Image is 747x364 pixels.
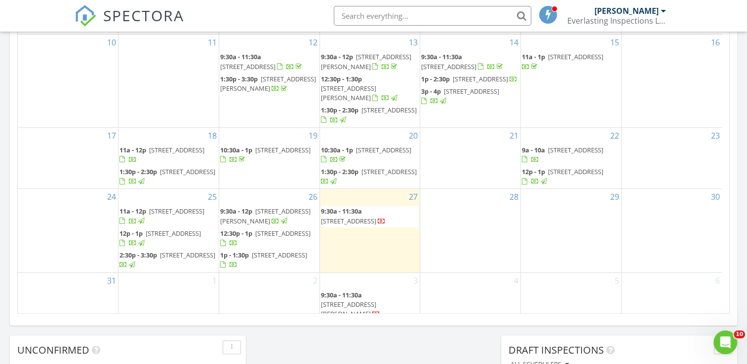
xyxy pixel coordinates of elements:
span: 1p - 2:30p [421,74,450,83]
td: Go to August 28, 2025 [420,189,521,272]
span: 12p - 1p [522,167,545,176]
a: 1p - 1:30p [STREET_ADDRESS] [220,251,307,269]
a: Go to August 31, 2025 [105,273,118,289]
a: 3p - 4p [STREET_ADDRESS] [421,86,519,107]
span: 9a - 10a [522,146,545,154]
td: Go to August 10, 2025 [18,35,118,127]
span: [STREET_ADDRESS] [146,229,201,238]
a: 9:30a - 11:30a [STREET_ADDRESS] [321,207,386,225]
a: Go to September 5, 2025 [613,273,621,289]
a: Go to August 18, 2025 [206,128,219,144]
a: 12p - 1p [STREET_ADDRESS] [522,166,620,187]
td: Go to August 13, 2025 [319,35,420,127]
a: 9a - 10a [STREET_ADDRESS] [522,145,620,166]
span: [STREET_ADDRESS] [548,52,603,61]
a: Go to September 1, 2025 [210,273,219,289]
a: 3p - 4p [STREET_ADDRESS] [421,87,499,105]
td: Go to September 1, 2025 [118,272,219,321]
a: SPECTORA [75,13,184,34]
span: [STREET_ADDRESS] [160,251,215,259]
a: 11a - 1p [STREET_ADDRESS] [522,51,620,73]
a: Go to August 16, 2025 [709,35,722,50]
a: Go to August 17, 2025 [105,128,118,144]
span: [STREET_ADDRESS] [356,146,411,154]
a: 9:30a - 11:30a [STREET_ADDRESS] [220,51,318,73]
a: 1:30p - 2:30p [STREET_ADDRESS] [119,167,215,185]
span: [STREET_ADDRESS][PERSON_NAME] [321,84,376,102]
a: 9:30a - 11:30a [STREET_ADDRESS] [220,52,304,71]
span: 10:30a - 1p [220,146,252,154]
a: 12p - 1p [STREET_ADDRESS] [119,228,218,249]
span: 1:30p - 3:30p [220,74,258,83]
a: Go to September 2, 2025 [311,273,319,289]
span: [STREET_ADDRESS] [548,167,603,176]
td: Go to August 18, 2025 [118,127,219,189]
span: [STREET_ADDRESS] [453,74,508,83]
a: 9:30a - 11:30a [STREET_ADDRESS] [421,51,519,73]
td: Go to August 25, 2025 [118,189,219,272]
td: Go to August 14, 2025 [420,35,521,127]
a: 11a - 12p [STREET_ADDRESS] [119,146,204,164]
span: 11a - 12p [119,146,146,154]
span: [STREET_ADDRESS] [444,87,499,96]
span: Draft Inspections [509,343,604,357]
span: 3p - 4p [421,87,441,96]
span: 11a - 1p [522,52,545,61]
span: 1:30p - 2:30p [119,167,157,176]
a: 11a - 12p [STREET_ADDRESS] [119,206,218,227]
a: 10:30a - 1p [STREET_ADDRESS] [321,145,419,166]
td: Go to August 17, 2025 [18,127,118,189]
span: [STREET_ADDRESS] [160,167,215,176]
a: 9:30a - 11:30a [STREET_ADDRESS] [321,206,419,227]
a: 1:30p - 2:30p [STREET_ADDRESS] [321,167,417,185]
a: 1:30p - 3:30p [STREET_ADDRESS][PERSON_NAME] [220,73,318,95]
a: Go to August 12, 2025 [307,35,319,50]
a: 9:30a - 12p [STREET_ADDRESS][PERSON_NAME] [321,51,419,73]
a: 1:30p - 2:30p [STREET_ADDRESS] [119,166,218,187]
span: 10:30a - 1p [321,146,353,154]
a: Go to August 25, 2025 [206,189,219,205]
td: Go to August 11, 2025 [118,35,219,127]
a: 12p - 1p [STREET_ADDRESS] [522,167,603,185]
a: Go to August 19, 2025 [307,128,319,144]
a: Go to August 15, 2025 [608,35,621,50]
a: 2:30p - 3:30p [STREET_ADDRESS] [119,251,215,269]
span: [STREET_ADDRESS] [255,229,311,238]
span: 9:30a - 12p [220,207,252,216]
span: 9:30a - 11:30a [321,207,362,216]
span: 10 [734,330,745,338]
span: 12:30p - 1:30p [321,74,362,83]
td: Go to September 6, 2025 [621,272,722,321]
span: [STREET_ADDRESS] [220,62,275,71]
a: Go to August 29, 2025 [608,189,621,205]
div: Everlasting Inspections LLC [567,16,666,26]
a: Go to August 28, 2025 [508,189,520,205]
span: [STREET_ADDRESS][PERSON_NAME] [321,52,411,71]
td: Go to August 26, 2025 [219,189,319,272]
a: Go to August 10, 2025 [105,35,118,50]
span: 11a - 12p [119,207,146,216]
a: 9:30a - 11:30a [STREET_ADDRESS][PERSON_NAME] [321,291,380,318]
span: 9:30a - 11:30a [321,291,362,299]
a: 11a - 12p [STREET_ADDRESS] [119,207,204,225]
a: Go to August 22, 2025 [608,128,621,144]
span: 9:30a - 11:30a [220,52,261,61]
a: Go to August 27, 2025 [407,189,420,205]
a: 2:30p - 3:30p [STREET_ADDRESS] [119,250,218,271]
a: Go to September 3, 2025 [411,273,420,289]
a: 9:30a - 12p [STREET_ADDRESS][PERSON_NAME] [220,206,318,227]
a: 1:30p - 2:30p [STREET_ADDRESS] [321,106,417,124]
a: 9:30a - 12p [STREET_ADDRESS][PERSON_NAME] [220,207,311,225]
span: [STREET_ADDRESS] [252,251,307,259]
td: Go to August 21, 2025 [420,127,521,189]
a: 12:30p - 1:30p [STREET_ADDRESS][PERSON_NAME] [321,74,399,102]
a: 12:30p - 1p [STREET_ADDRESS] [220,228,318,249]
span: Unconfirmed [17,343,89,357]
span: 12:30p - 1p [220,229,252,238]
a: 10:30a - 1p [STREET_ADDRESS] [321,146,411,164]
a: 1:30p - 2:30p [STREET_ADDRESS] [321,105,419,126]
a: 1p - 2:30p [STREET_ADDRESS] [421,73,519,85]
span: 1p - 1:30p [220,251,249,259]
td: Go to August 27, 2025 [319,189,420,272]
a: 12:30p - 1:30p [STREET_ADDRESS][PERSON_NAME] [321,73,419,105]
